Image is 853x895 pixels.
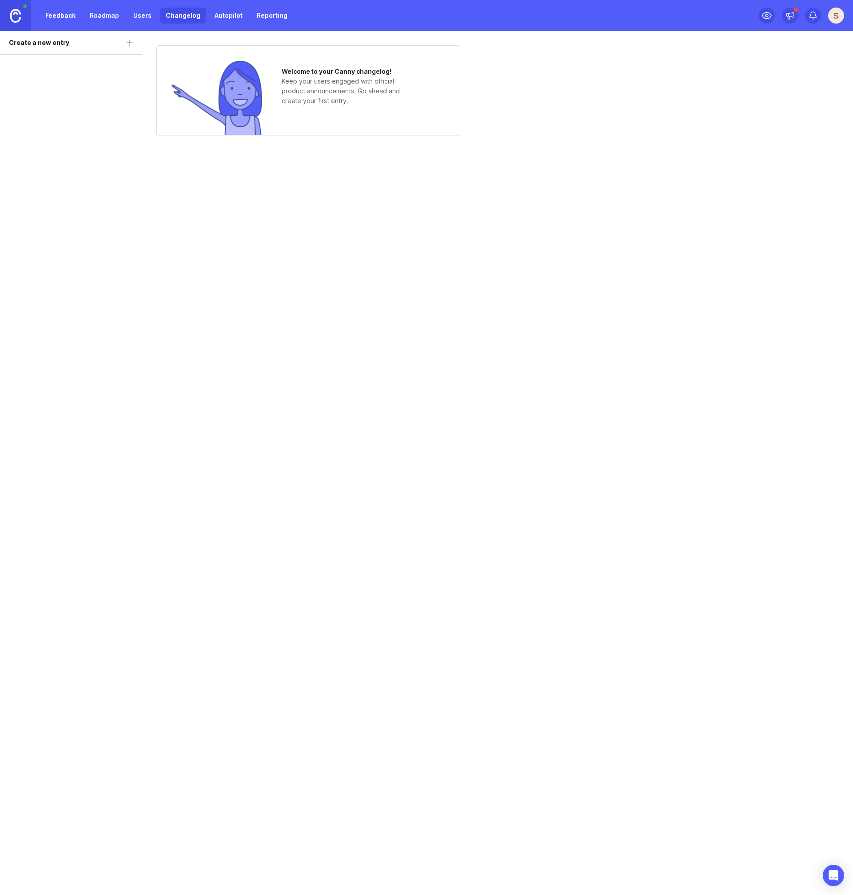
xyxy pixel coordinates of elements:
[128,8,157,24] a: Users
[171,60,264,135] img: no entries
[10,9,21,23] img: Canny Home
[9,38,69,48] div: Create a new entry
[251,8,293,24] a: Reporting
[40,8,81,24] a: Feedback
[282,76,415,106] p: Keep your users engaged with official product announcements. Go ahead and create your first entry.
[160,8,206,24] a: Changelog
[828,8,844,24] button: S
[282,67,415,76] h1: Welcome to your Canny changelog!
[84,8,124,24] a: Roadmap
[823,865,844,886] div: Open Intercom Messenger
[209,8,248,24] a: Autopilot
